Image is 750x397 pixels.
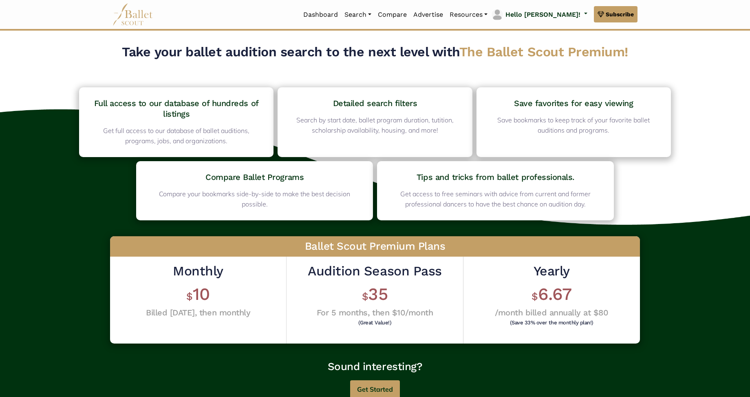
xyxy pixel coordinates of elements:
h2: Yearly [495,263,608,280]
h3: Ballet Scout Premium Plans [110,236,640,257]
span: 6.67 [538,284,572,304]
p: Get full access to our database of ballet auditions, programs, jobs, and organizations. [90,126,263,146]
h2: Take your ballet audition search to the next level with [75,44,675,61]
a: Resources [446,6,491,23]
p: Save bookmarks to keep track of your favorite ballet auditions and programs. [487,115,660,136]
h4: Detailed search filters [288,98,461,109]
span: The Ballet Scout Premium! [459,44,628,60]
a: Search [341,6,375,23]
h4: For 5 months, then $10/month [308,307,441,318]
img: profile picture [492,9,503,20]
h3: Sound interesting? [75,360,675,374]
h4: Tips and tricks from ballet professionals. [388,172,603,182]
p: Compare your bookmarks side-by-side to make the best decision possible. [147,189,362,210]
h1: 10 [146,283,250,306]
h1: 35 [308,283,441,306]
span: $ [362,291,368,302]
h4: Full access to our database of hundreds of listings [90,98,263,119]
img: gem.svg [598,10,604,19]
p: Get access to free seminars with advice from current and former professional dancers to have the ... [388,189,603,210]
h4: Billed [DATE], then monthly [146,307,250,318]
h6: (Great Value!) [310,320,439,325]
p: Search by start date, ballet program duration, tutition, scholarship availability, housing, and m... [288,115,461,136]
a: Dashboard [300,6,341,23]
a: profile picture Hello [PERSON_NAME]! [491,8,587,21]
a: Advertise [410,6,446,23]
span: Subscribe [606,10,634,19]
span: $ [186,291,193,302]
h4: Compare Ballet Programs [147,172,362,182]
h4: /month billed annually at $80 [495,307,608,318]
a: Get Started [350,383,400,391]
a: Compare [375,6,410,23]
h2: Audition Season Pass [308,263,441,280]
span: $ [532,291,538,302]
h2: Monthly [146,263,250,280]
p: Hello [PERSON_NAME]! [505,9,580,20]
a: Subscribe [594,6,637,22]
h6: (Save 33% over the monthly plan!) [497,320,606,325]
h4: Save favorites for easy viewing [487,98,660,109]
